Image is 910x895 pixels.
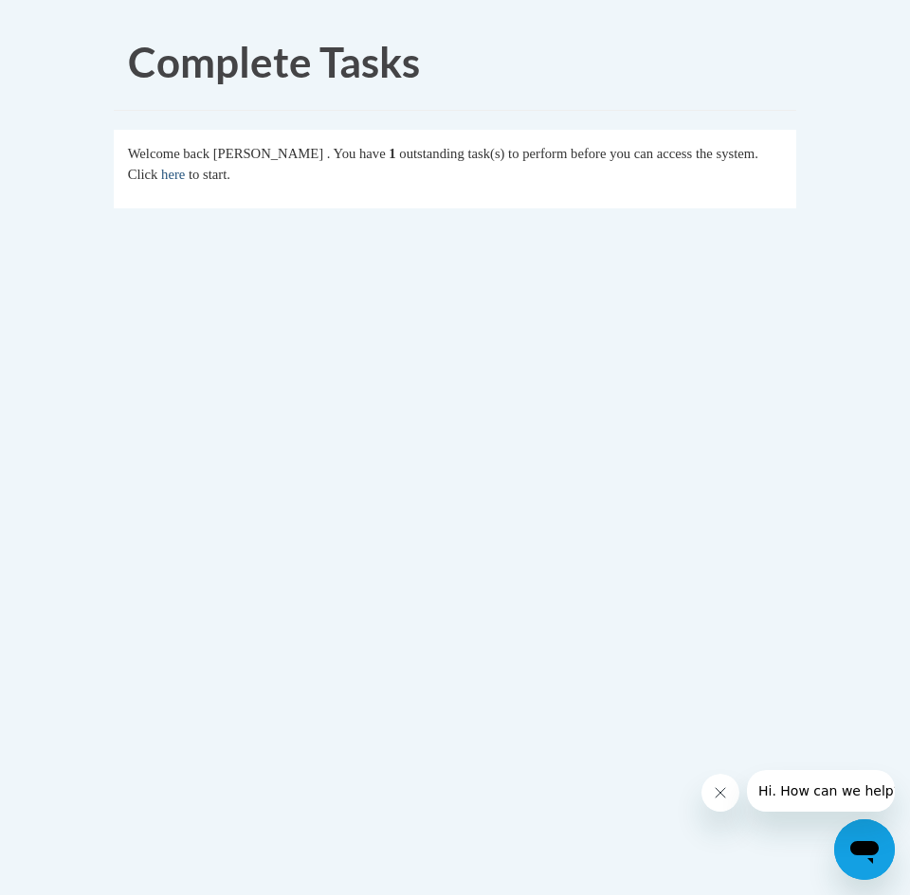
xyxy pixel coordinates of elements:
span: Welcome back [128,146,209,161]
a: here [161,167,185,182]
span: Complete Tasks [128,37,420,86]
span: . You have [327,146,386,161]
span: outstanding task(s) to perform before you can access the system. Click [128,146,758,182]
span: 1 [389,146,395,161]
span: Hi. How can we help? [11,13,154,28]
iframe: Close message [701,774,739,812]
iframe: Button to launch messaging window [834,819,895,880]
iframe: Message from company [747,770,895,812]
span: [PERSON_NAME] [213,146,323,161]
span: to start. [189,167,230,182]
